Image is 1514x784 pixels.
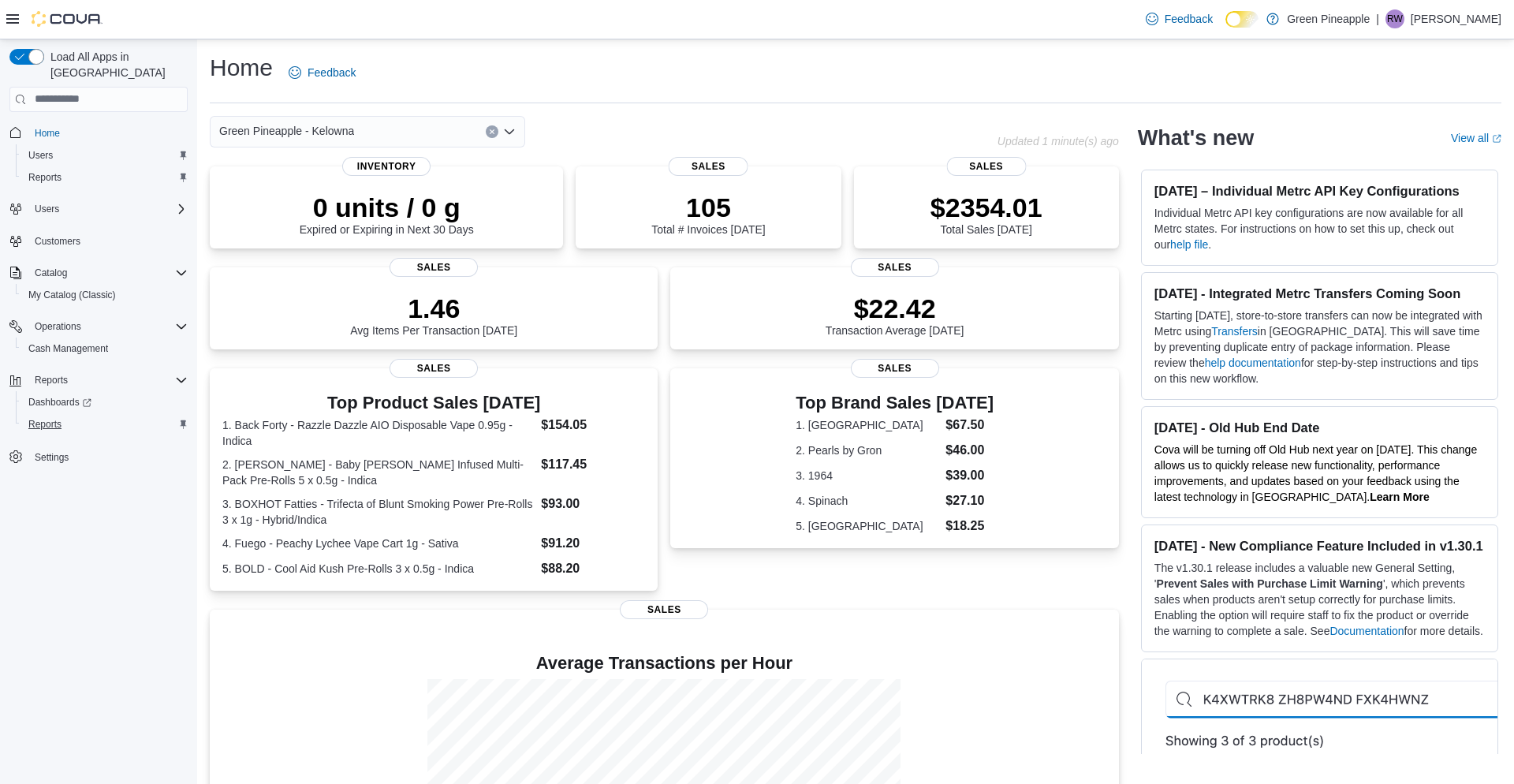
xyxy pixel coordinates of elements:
a: Dashboards [22,393,98,412]
span: Users [22,146,188,165]
span: Sales [390,359,478,378]
span: Feedback [308,65,356,80]
span: Users [28,149,53,162]
dd: $67.50 [945,416,994,435]
button: Users [16,144,194,166]
a: Home [28,124,66,143]
dd: $91.20 [541,534,645,553]
a: Feedback [1139,3,1219,35]
button: Clear input [486,125,498,138]
h1: Home [210,52,273,84]
button: Operations [3,315,194,338]
span: Reports [28,171,62,184]
div: Avg Items Per Transaction [DATE] [350,293,517,337]
p: The v1.30.1 release includes a valuable new General Setting, ' ', which prevents sales when produ... [1154,560,1485,639]
dd: $46.00 [945,441,994,460]
svg: External link [1492,134,1501,144]
span: Sales [669,157,748,176]
p: Individual Metrc API key configurations are now available for all Metrc states. For instructions ... [1154,205,1485,252]
dd: $27.10 [945,491,994,510]
span: Cova will be turning off Old Hub next year on [DATE]. This change allows us to quickly release ne... [1154,443,1477,503]
dt: 2. Pearls by Gron [796,442,939,458]
button: Settings [3,445,194,468]
p: Starting [DATE], store-to-store transfers can now be integrated with Metrc using in [GEOGRAPHIC_D... [1154,308,1485,386]
h3: Top Brand Sales [DATE] [796,394,994,413]
button: My Catalog (Classic) [16,284,194,306]
h2: What's new [1138,125,1254,151]
p: 105 [651,192,765,223]
a: help documentation [1205,357,1301,369]
a: Settings [28,448,75,467]
button: Operations [28,317,88,336]
span: Home [28,123,188,143]
p: 1.46 [350,293,517,324]
a: View allExternal link [1451,132,1501,144]
span: Inventory [342,157,431,176]
button: Users [3,198,194,220]
h3: [DATE] - Old Hub End Date [1154,420,1485,435]
button: Customers [3,230,194,252]
dt: 2. [PERSON_NAME] - Baby [PERSON_NAME] Infused Multi-Pack Pre-Rolls 5 x 0.5g - Indica [222,457,535,488]
dt: 4. Fuego - Peachy Lychee Vape Cart 1g - Sativa [222,536,535,551]
button: Catalog [28,263,73,282]
a: My Catalog (Classic) [22,286,122,304]
span: Cash Management [28,342,108,355]
span: Operations [35,320,81,333]
a: Documentation [1329,625,1404,637]
h3: [DATE] - New Compliance Feature Included in v1.30.1 [1154,538,1485,554]
dt: 5. BOLD - Cool Aid Kush Pre-Rolls 3 x 0.5g - Indica [222,561,535,577]
p: Updated 1 minute(s) ago [998,135,1119,147]
dt: 4. Spinach [796,493,939,509]
dt: 5. [GEOGRAPHIC_DATA] [796,518,939,534]
dt: 1. [GEOGRAPHIC_DATA] [796,417,939,433]
span: Settings [28,446,188,466]
span: My Catalog (Classic) [22,286,188,304]
dd: $117.45 [541,455,645,474]
dd: $88.20 [541,559,645,578]
dd: $39.00 [945,466,994,485]
a: Learn More [1370,491,1429,503]
p: [PERSON_NAME] [1411,9,1501,28]
dd: $18.25 [945,517,994,536]
button: Catalog [3,262,194,284]
dt: 3. 1964 [796,468,939,483]
div: Transaction Average [DATE] [826,293,964,337]
span: Settings [35,451,69,464]
p: | [1376,9,1379,28]
span: Dashboards [22,393,188,412]
span: Sales [851,359,939,378]
a: Users [22,146,59,165]
a: Dashboards [16,391,194,413]
p: $2354.01 [930,192,1042,223]
input: Dark Mode [1225,11,1259,28]
span: Sales [390,258,478,277]
dt: 1. Back Forty - Razzle Dazzle AIO Disposable Vape 0.95g - Indica [222,417,535,449]
a: Reports [22,415,68,434]
span: Sales [620,600,708,619]
span: Reports [22,415,188,434]
button: Open list of options [503,125,516,138]
a: Feedback [282,57,362,88]
h3: [DATE] - Integrated Metrc Transfers Coming Soon [1154,286,1485,301]
span: Catalog [28,263,188,282]
span: Catalog [35,267,67,279]
span: Load All Apps in [GEOGRAPHIC_DATA] [44,49,188,80]
span: Dashboards [28,396,91,409]
span: Green Pineapple - Kelowna [219,121,354,140]
a: Reports [22,168,68,187]
h4: Average Transactions per Hour [222,654,1106,673]
span: Customers [28,231,188,251]
span: Reports [35,374,68,386]
span: Users [28,200,188,218]
span: Customers [35,235,80,248]
button: Reports [28,371,74,390]
button: Reports [16,413,194,435]
p: 0 units / 0 g [300,192,474,223]
nav: Complex example [9,115,188,510]
button: Home [3,121,194,144]
span: Cash Management [22,339,188,358]
div: Total # Invoices [DATE] [651,192,765,236]
button: Reports [16,166,194,189]
span: Sales [946,157,1026,176]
